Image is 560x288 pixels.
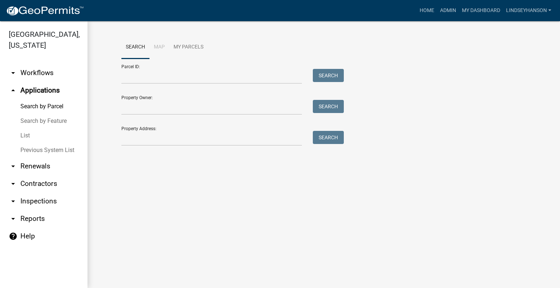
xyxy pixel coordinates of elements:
a: My Parcels [169,36,208,59]
i: arrow_drop_down [9,162,17,171]
button: Search [313,100,344,113]
i: arrow_drop_up [9,86,17,95]
a: Admin [437,4,459,17]
i: arrow_drop_down [9,69,17,77]
a: Home [417,4,437,17]
i: arrow_drop_down [9,214,17,223]
i: arrow_drop_down [9,179,17,188]
i: help [9,232,17,241]
button: Search [313,131,344,144]
a: My Dashboard [459,4,503,17]
i: arrow_drop_down [9,197,17,206]
button: Search [313,69,344,82]
a: Search [121,36,149,59]
a: Lindseyhanson [503,4,554,17]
